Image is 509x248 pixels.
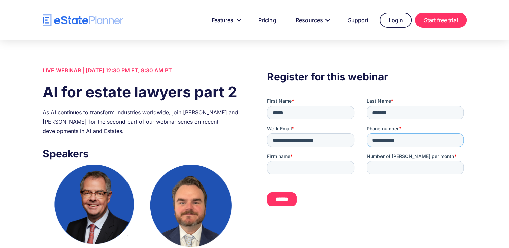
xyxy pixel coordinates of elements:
a: Pricing [250,13,284,27]
a: Start free trial [415,13,467,28]
div: As AI continues to transform industries worldwide, join [PERSON_NAME] and [PERSON_NAME] for the s... [43,108,242,136]
a: Resources [288,13,336,27]
a: Login [380,13,412,28]
a: Support [340,13,376,27]
a: Features [204,13,247,27]
div: LIVE WEBINAR | [DATE] 12:30 PM ET, 9:30 AM PT [43,66,242,75]
h3: Speakers [43,146,242,161]
h1: AI for estate lawyers part 2 [43,82,242,102]
h3: Register for this webinar [267,69,466,84]
a: home [43,14,123,26]
iframe: Form 0 [267,98,466,212]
